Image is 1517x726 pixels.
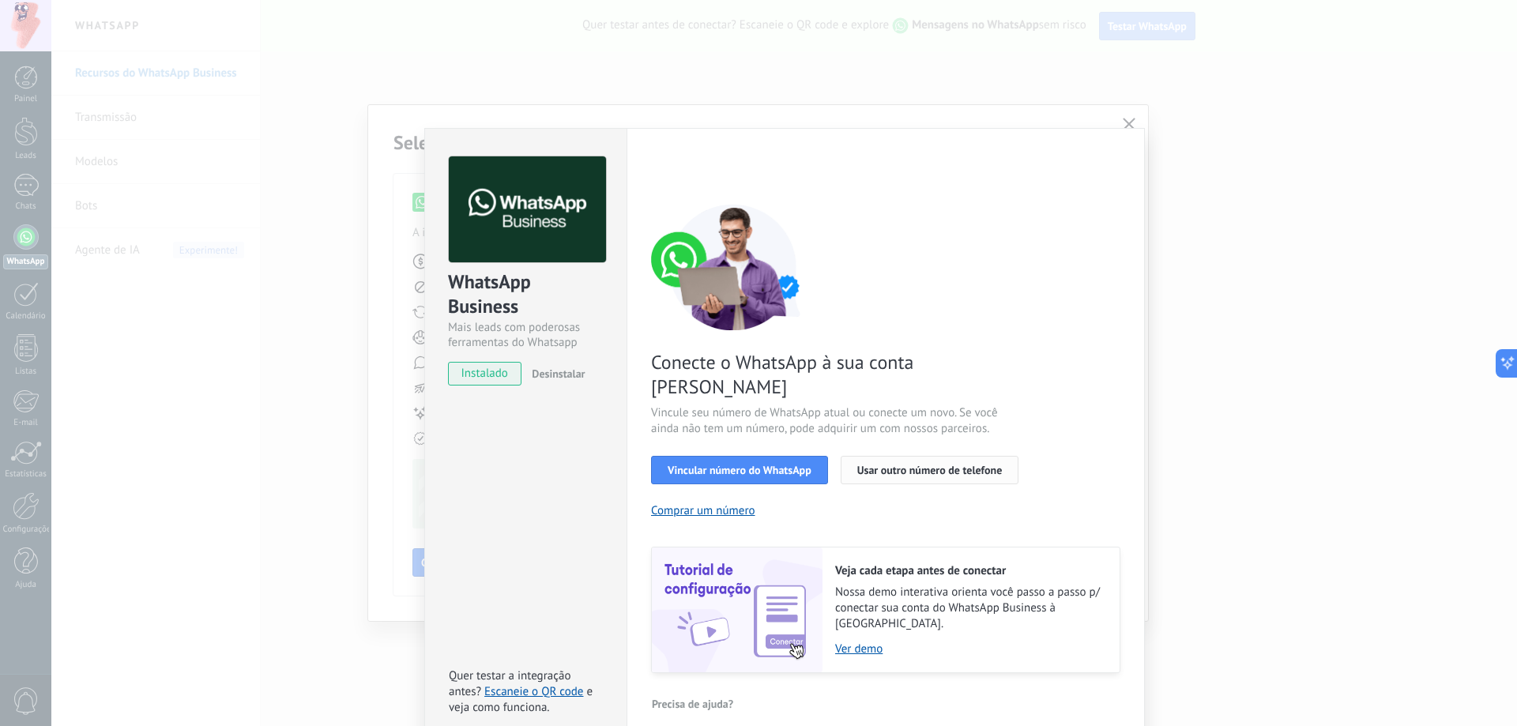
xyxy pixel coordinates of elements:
h2: Veja cada etapa antes de conectar [835,563,1104,578]
div: WhatsApp Business [448,269,604,320]
button: Comprar um número [651,503,755,518]
span: Vincule seu número de WhatsApp atual ou conecte um novo. Se você ainda não tem um número, pode ad... [651,405,1027,437]
button: Usar outro número de telefone [841,456,1019,484]
button: Precisa de ajuda? [651,692,734,716]
img: connect number [651,204,817,330]
span: Desinstalar [532,367,585,381]
span: instalado [449,362,521,386]
span: Quer testar a integração antes? [449,668,570,699]
div: Mais leads com poderosas ferramentas do Whatsapp [448,320,604,350]
span: Precisa de ajuda? [652,698,733,709]
span: Conecte o WhatsApp à sua conta [PERSON_NAME] [651,350,1027,399]
img: logo_main.png [449,156,606,263]
span: Usar outro número de telefone [857,465,1003,476]
button: Desinstalar [525,362,585,386]
span: e veja como funciona. [449,684,593,715]
span: Nossa demo interativa orienta você passo a passo p/ conectar sua conta do WhatsApp Business à [GE... [835,585,1104,632]
span: Vincular número do WhatsApp [668,465,811,476]
a: Ver demo [835,641,1104,656]
button: Vincular número do WhatsApp [651,456,828,484]
a: Escaneie o QR code [484,684,583,699]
